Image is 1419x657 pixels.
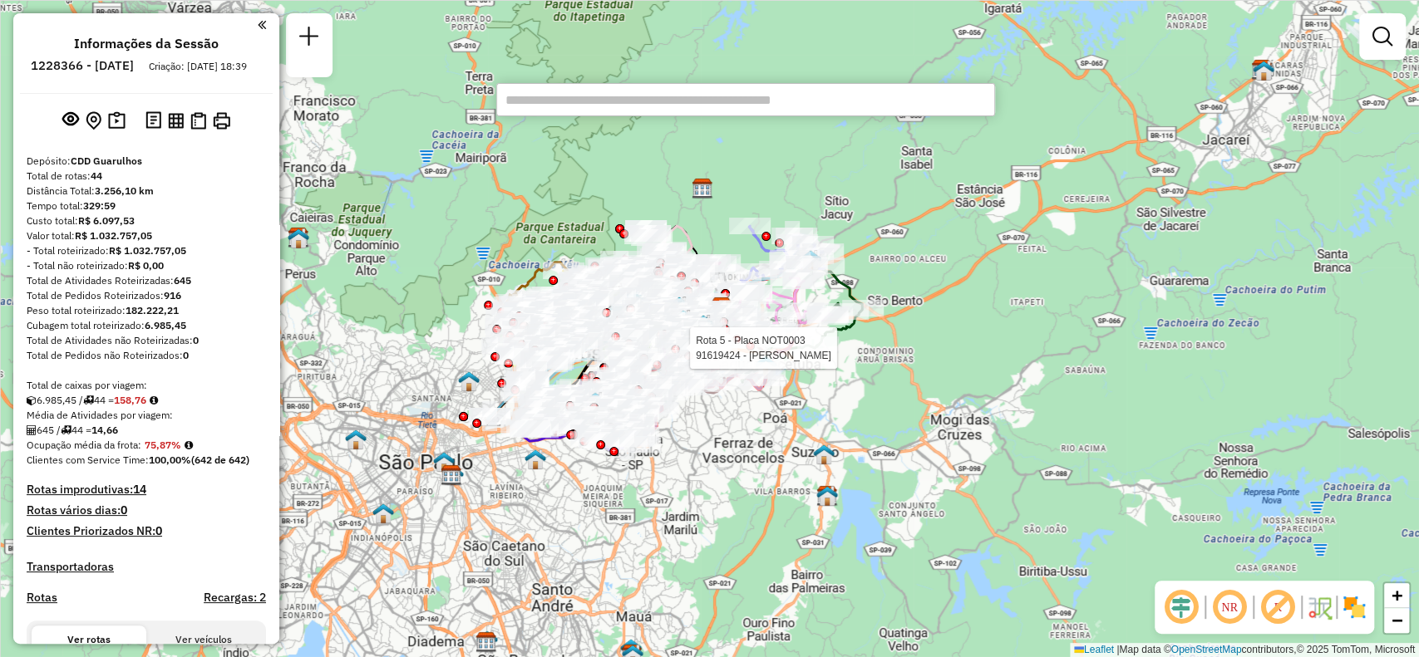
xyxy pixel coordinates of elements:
img: UDC Leopoldina [345,429,367,450]
a: Nova sessão e pesquisa [293,20,326,57]
span: + [1392,585,1402,606]
img: CDD SUZANO [816,485,838,507]
div: Custo total: [27,213,266,228]
strong: 6.985,45 [145,319,186,331]
strong: R$ 6.097,53 [78,214,135,227]
div: Média de Atividades por viagem: [27,408,266,423]
a: Leaflet [1074,644,1114,655]
img: CDD Diadema [475,631,497,653]
h4: Rotas vários dias: [27,503,266,517]
button: Logs desbloquear sessão [142,108,165,134]
strong: 3.256,10 km [95,184,154,197]
div: - Total roteirizado: [27,243,266,258]
a: OpenStreetMap [1171,644,1242,655]
strong: 0 [193,334,199,346]
img: CDD DIADEMA [476,630,498,651]
strong: 14,66 [91,424,118,436]
img: 629 UDC Light WCL Jurema II [668,296,690,317]
i: Meta Caixas/viagem: 179,40 Diferença: -20,64 [150,395,158,405]
strong: 182.222,21 [126,304,179,316]
span: Ocupação média da frota: [27,439,141,451]
strong: R$ 0,00 [128,259,164,272]
img: CDD São José dos Campos [1251,59,1273,81]
strong: 100,00% [149,454,191,466]
div: Map data © contributors,© 2025 TomTom, Microsoft [1070,643,1419,657]
img: UDC Vila Augusta [458,370,480,392]
span: Exibir rótulo [1258,587,1298,627]
button: Centralizar mapa no depósito ou ponto de apoio [82,108,105,134]
button: Imprimir Rotas [209,109,234,133]
div: Total de rotas: [27,169,266,184]
img: CDD Norte [288,227,309,248]
span: Clientes com Service Time: [27,454,149,466]
div: Cubagem total roteirizado: [27,318,266,333]
strong: 14 [133,482,146,497]
i: Total de rotas [83,395,94,405]
h4: Recargas: 2 [204,591,266,605]
img: Arujá [800,249,821,271]
div: 645 / 44 = [27,423,266,438]
span: Ocultar deslocamento [1161,587,1201,627]
img: Exibir/Ocultar setores [1341,594,1367,620]
div: - Total não roteirizado: [27,258,266,273]
img: UDC Brás [433,451,455,473]
strong: 44 [91,169,102,182]
strong: 75,87% [145,439,181,451]
h6: 1228366 - [DATE] [31,58,134,73]
img: Itaquaquecetuba [755,355,776,376]
strong: 0 [155,523,162,538]
a: Zoom in [1384,583,1409,608]
div: Total de Atividades não Roteirizadas: [27,333,266,348]
img: CDD SÃO JOSE DOS CAMPOS [1253,60,1274,81]
img: Suzano [813,444,835,465]
div: Total de Pedidos Roteirizados: [27,288,266,303]
img: 624 UDC Light WCL Parque Jurema I [692,314,714,336]
div: Peso total roteirizado: [27,303,266,318]
h4: Informações da Sessão [74,36,219,51]
div: 6.985,45 / 44 = [27,393,266,408]
img: CDD Mooca (Desativado) [441,464,462,486]
strong: (642 de 642) [191,454,249,466]
h4: Rotas improdutivas: [27,483,266,497]
i: Cubagem total roteirizado [27,395,37,405]
button: Painel de Sugestão [105,108,129,134]
strong: 158,76 [114,394,146,406]
i: Total de Atividades [27,425,37,435]
button: Visualizar Romaneio [187,109,209,133]
em: Média calculada utilizando a maior ocupação (%Peso ou %Cubagem) de cada rota da sessão. Rotas cro... [185,440,193,450]
strong: R$ 1.032.757,05 [109,244,186,257]
i: Total de rotas [61,425,71,435]
div: Criação: [DATE] 18:39 [142,59,254,74]
span: Ocultar NR [1210,587,1249,627]
div: Total de caixas por viagem: [27,378,266,393]
a: Clique aqui para minimizar o painel [258,15,266,34]
button: Ver rotas [32,625,146,654]
img: Fluxo de ruas [1306,594,1333,620]
a: Zoom out [1384,608,1409,633]
a: Exibir filtros [1366,20,1399,53]
img: CDD NORTE [288,228,309,249]
div: Tempo total: [27,199,266,213]
h4: Transportadoras [27,560,266,574]
div: Depósito: [27,154,266,169]
div: Distância Total: [27,184,266,199]
h4: Clientes Priorizados NR: [27,524,266,538]
strong: CDD Guarulhos [71,154,142,167]
img: FAD CDD Guarulhos [710,297,732,318]
span: | [1116,644,1119,655]
div: Valor total: [27,228,266,243]
div: Total de Atividades Roteirizadas: [27,273,266,288]
button: Visualizar relatório de Roteirização [165,109,187,131]
a: Rotas [27,591,57,605]
img: CDD Guarulhos [711,297,732,318]
img: UDC Vila Nova Conc [372,503,394,524]
button: Ver veículos [146,625,261,654]
strong: 645 [174,274,191,287]
img: CDI Guarulhos INT [692,178,713,199]
strong: R$ 1.032.757,05 [75,229,152,242]
div: Total de Pedidos não Roteirizados: [27,348,266,363]
strong: 916 [164,289,181,302]
strong: 329:59 [83,199,116,212]
strong: 0 [183,349,189,361]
